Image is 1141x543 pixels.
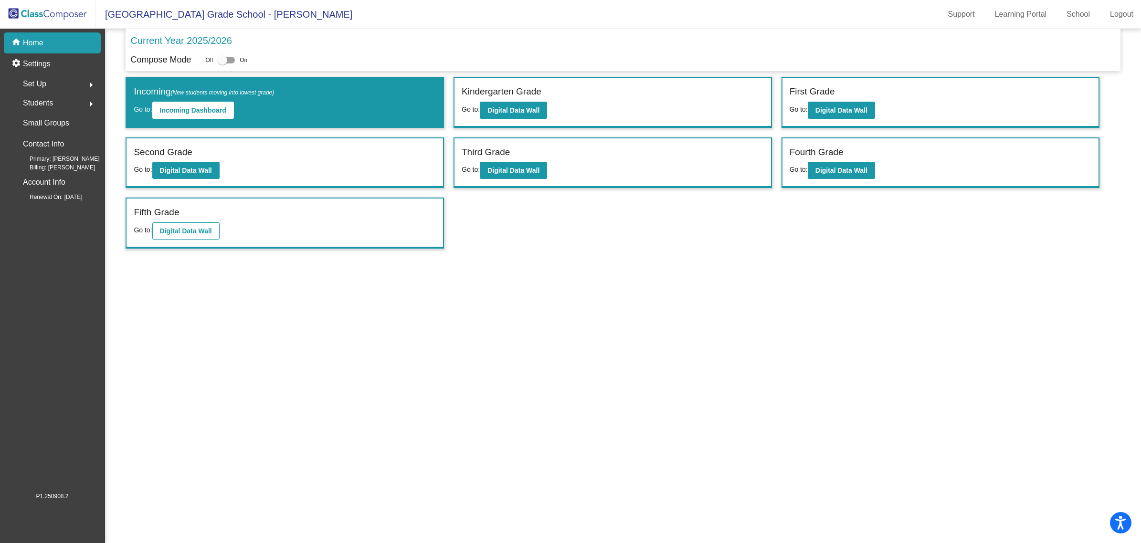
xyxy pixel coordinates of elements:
[171,89,275,96] span: (New students moving into lowest grade)
[85,98,97,110] mat-icon: arrow_right
[487,106,539,114] b: Digital Data Wall
[987,7,1055,22] a: Learning Portal
[808,102,875,119] button: Digital Data Wall
[205,56,213,64] span: Off
[462,166,480,173] span: Go to:
[480,162,547,179] button: Digital Data Wall
[790,166,808,173] span: Go to:
[1059,7,1098,22] a: School
[130,33,232,48] p: Current Year 2025/2026
[240,56,247,64] span: On
[808,162,875,179] button: Digital Data Wall
[95,7,352,22] span: [GEOGRAPHIC_DATA] Grade School - [PERSON_NAME]
[23,176,65,189] p: Account Info
[11,37,23,49] mat-icon: home
[134,105,152,113] span: Go to:
[160,167,212,174] b: Digital Data Wall
[23,77,46,91] span: Set Up
[1102,7,1141,22] a: Logout
[790,85,835,99] label: First Grade
[152,102,234,119] button: Incoming Dashboard
[480,102,547,119] button: Digital Data Wall
[130,53,191,66] p: Compose Mode
[134,166,152,173] span: Go to:
[23,58,51,70] p: Settings
[14,163,95,172] span: Billing: [PERSON_NAME]
[23,96,53,110] span: Students
[487,167,539,174] b: Digital Data Wall
[152,222,220,240] button: Digital Data Wall
[462,85,541,99] label: Kindergarten Grade
[23,137,64,151] p: Contact Info
[85,79,97,91] mat-icon: arrow_right
[11,58,23,70] mat-icon: settings
[815,167,867,174] b: Digital Data Wall
[462,105,480,113] span: Go to:
[23,37,43,49] p: Home
[14,155,100,163] span: Primary: [PERSON_NAME]
[134,146,192,159] label: Second Grade
[815,106,867,114] b: Digital Data Wall
[790,105,808,113] span: Go to:
[134,85,274,99] label: Incoming
[134,226,152,234] span: Go to:
[160,106,226,114] b: Incoming Dashboard
[462,146,510,159] label: Third Grade
[134,206,179,219] label: Fifth Grade
[14,193,82,201] span: Renewal On: [DATE]
[23,116,69,130] p: Small Groups
[790,146,844,159] label: Fourth Grade
[160,227,212,235] b: Digital Data Wall
[152,162,220,179] button: Digital Data Wall
[940,7,983,22] a: Support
